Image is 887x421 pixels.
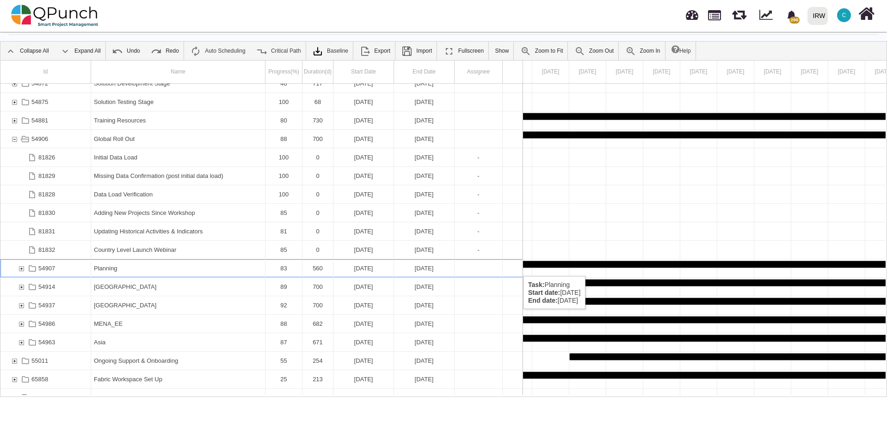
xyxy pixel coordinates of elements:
[439,42,488,60] a: Fullscreen
[0,370,523,389] div: Task: Fabric Workspace Set Up Start date: 01-04-2025 End date: 30-10-2025
[336,185,391,203] div: [DATE]
[621,42,665,60] a: Zoom In
[336,333,391,351] div: [DATE]
[265,296,302,314] div: 92
[265,130,302,148] div: 88
[717,61,754,83] div: 26 Apr 2025
[455,389,503,407] div: -
[397,259,451,277] div: [DATE]
[94,389,262,407] div: Recreate each database report using calculated tables; get Ganesh to check against old version to...
[31,130,48,148] div: 54906
[397,130,451,148] div: [DATE]
[336,370,391,388] div: [DATE]
[112,46,123,57] img: ic_undo_24.4502e76.png
[708,6,721,20] span: Projects
[490,42,513,60] a: Show
[336,167,391,185] div: [DATE]
[336,93,391,111] div: [DATE]
[336,130,391,148] div: [DATE]
[302,111,333,129] div: 730
[455,148,503,166] div: -
[336,111,391,129] div: [DATE]
[394,61,455,83] div: End Date
[312,46,323,57] img: klXqkY5+JZAPre7YVMJ69SE9vgHW7RkaA9STpDBCRd8F60lk8AdY5g6cgTfGkm3cV0d3FrcCHw7UyPBLKa18SAFZQOCAmAAAA...
[0,241,91,259] div: 81832
[91,370,265,388] div: Fabric Workspace Set Up
[523,276,585,309] div: Planning [DATE] [DATE]
[0,93,91,111] div: 54875
[265,148,302,166] div: 100
[528,297,558,304] b: End date:
[333,389,394,407] div: 01-10-2025
[265,278,302,296] div: 89
[305,352,330,370] div: 254
[91,111,265,129] div: Training Resources
[0,222,91,240] div: 81831
[268,259,299,277] div: 83
[38,167,55,185] div: 81829
[457,167,499,185] div: -
[268,204,299,222] div: 85
[268,148,299,166] div: 100
[394,315,455,333] div: 31-12-2025
[268,352,299,370] div: 55
[336,296,391,314] div: [DATE]
[394,278,455,296] div: 31-12-2025
[91,278,265,296] div: East Africa
[268,315,299,333] div: 88
[91,315,265,333] div: MENA_EE
[455,204,503,222] div: -
[0,74,523,93] div: Task: Solution Development Stage Start date: 15-01-2024 End date: 31-12-2025
[305,148,330,166] div: 0
[528,289,560,296] b: Start date:
[302,222,333,240] div: 0
[94,333,262,351] div: Asia
[94,241,262,259] div: Country Level Launch Webinar
[686,6,698,19] span: Dashboard
[94,148,262,166] div: Initial Data Load
[94,259,262,277] div: Planning
[333,130,394,148] div: 01-02-2024
[0,111,91,129] div: 54881
[336,352,391,370] div: [DATE]
[397,204,451,222] div: [DATE]
[305,130,330,148] div: 700
[333,296,394,314] div: 01-02-2024
[94,93,262,111] div: Solution Testing Stage
[55,42,105,60] a: Expand All
[457,204,499,222] div: -
[0,370,91,388] div: 65858
[265,333,302,351] div: 87
[787,11,796,20] svg: bell fill
[305,296,330,314] div: 700
[0,148,91,166] div: 81826
[91,259,265,277] div: Planning
[858,5,875,23] i: Home
[606,61,643,83] div: 23 Apr 2025
[0,130,91,148] div: 54906
[94,204,262,222] div: Adding New Projects Since Workshop
[520,46,531,57] img: ic_zoom_to_fit_24.130db0b.png
[265,61,302,83] div: Progress(%)
[0,296,523,315] div: Task: West Africa Start date: 01-02-2024 End date: 31-12-2025
[94,185,262,203] div: Data Load Verification
[397,278,451,296] div: [DATE]
[302,370,333,388] div: 213
[268,389,299,407] div: 0
[268,185,299,203] div: 100
[94,111,262,129] div: Training Resources
[355,42,395,60] a: Export
[5,46,16,57] img: ic_collapse_all_24.42ac041.png
[305,185,330,203] div: 0
[94,352,262,370] div: Ongoing Support & Onboarding
[185,42,250,60] a: Auto Scheduling
[38,185,55,203] div: 81828
[38,222,55,240] div: 81831
[0,130,523,148] div: Task: Global Roll Out Start date: 01-02-2024 End date: 31-12-2025
[783,7,800,24] div: Notification
[302,389,333,407] div: 42
[336,204,391,222] div: [DATE]
[394,241,455,259] div: 30-09-2025
[667,42,696,60] a: Help
[732,5,746,20] span: Releases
